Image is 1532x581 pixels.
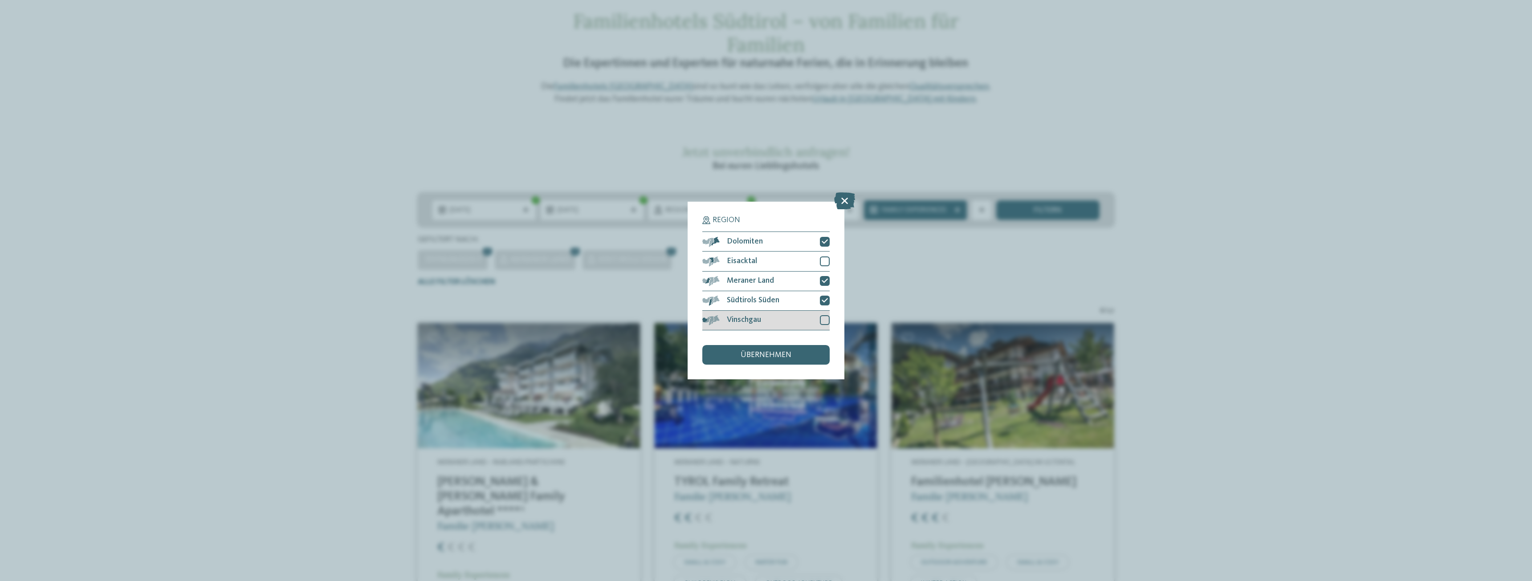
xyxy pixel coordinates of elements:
[713,216,740,224] span: Region
[727,277,774,285] span: Meraner Land
[727,316,761,324] span: Vinschgau
[727,297,779,305] span: Südtirols Süden
[741,351,791,359] span: übernehmen
[727,238,763,246] span: Dolomiten
[727,257,757,265] span: Eisacktal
